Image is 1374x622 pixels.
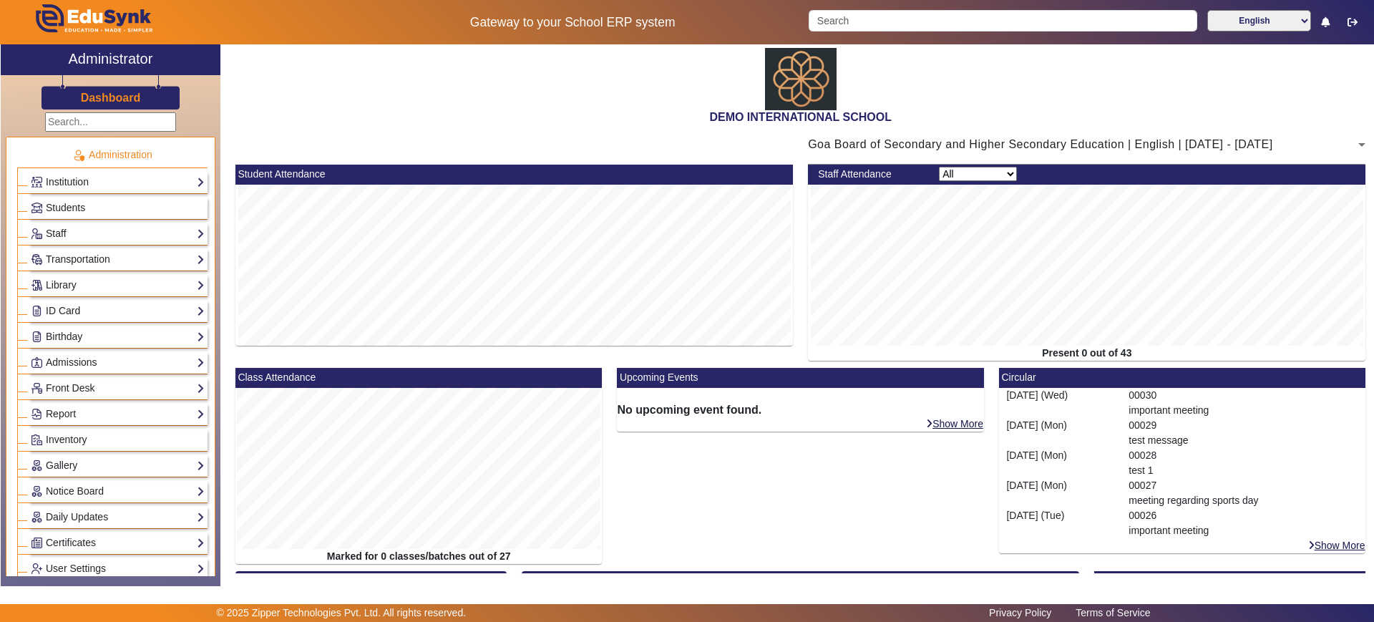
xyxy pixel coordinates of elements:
[999,388,1121,418] div: [DATE] (Wed)
[999,478,1121,508] div: [DATE] (Mon)
[1121,418,1366,448] div: 00029
[31,200,205,216] a: Students
[808,346,1365,361] div: Present 0 out of 43
[1121,508,1366,538] div: 00026
[999,368,1366,388] mat-card-header: Circular
[1121,388,1366,418] div: 00030
[925,417,984,430] a: Show More
[46,202,85,213] span: Students
[1121,448,1366,478] div: 00028
[235,165,793,185] mat-card-header: Student Attendance
[31,432,205,448] a: Inventory
[1,44,220,75] a: Administrator
[1068,603,1157,622] a: Terms of Service
[235,571,507,591] mat-card-header: AbsentToday
[1129,433,1358,448] p: test message
[80,90,142,105] a: Dashboard
[217,606,467,621] p: © 2025 Zipper Technologies Pvt. Ltd. All rights reserved.
[235,368,603,388] mat-card-header: Class Attendance
[1129,523,1358,538] p: important meeting
[1129,463,1358,478] p: test 1
[81,91,141,105] h3: Dashboard
[45,112,176,132] input: Search...
[1121,478,1366,508] div: 00027
[617,368,984,388] mat-card-header: Upcoming Events
[809,10,1197,31] input: Search
[235,549,603,564] div: Marked for 0 classes/batches out of 27
[522,571,1079,591] mat-card-header: Fee Report
[228,110,1373,124] h2: DEMO INTERNATIONAL SCHOOL
[765,48,837,110] img: abdd4561-dfa5-4bc5-9f22-bd710a8d2831
[1307,539,1366,552] a: Show More
[999,448,1121,478] div: [DATE] (Mon)
[69,50,153,67] h2: Administrator
[1129,493,1358,508] p: meeting regarding sports day
[811,167,932,182] div: Staff Attendance
[999,508,1121,538] div: [DATE] (Tue)
[1129,403,1358,418] p: important meeting
[31,203,42,213] img: Students.png
[31,434,42,445] img: Inventory.png
[808,138,1272,150] span: Goa Board of Secondary and Higher Secondary Education | English | [DATE] - [DATE]
[46,434,87,445] span: Inventory
[982,603,1058,622] a: Privacy Policy
[351,15,794,30] h5: Gateway to your School ERP system
[17,147,208,162] p: Administration
[999,418,1121,448] div: [DATE] (Mon)
[1094,571,1365,591] mat-card-header: [DATE] Birthday [DEMOGRAPHIC_DATA] (Fri)
[72,149,85,162] img: Administration.png
[617,403,984,417] h6: No upcoming event found.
